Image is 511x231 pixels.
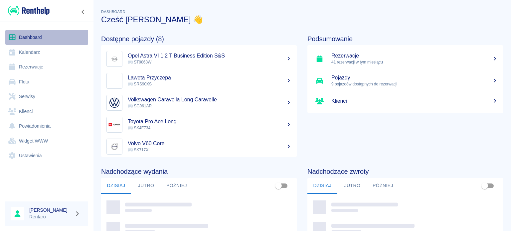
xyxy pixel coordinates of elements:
[307,92,503,110] a: Klienci
[161,178,192,194] button: Później
[272,179,285,192] span: Pokaż przypisane tylko do mnie
[307,35,503,43] h4: Podsumowanie
[5,74,88,89] a: Flota
[5,45,88,60] a: Kalendarz
[331,53,498,59] h5: Rezerwacje
[108,140,121,153] img: Image
[478,179,491,192] span: Pokaż przypisane tylko do mnie
[108,74,121,87] img: Image
[128,104,152,108] span: SG961AR
[108,118,121,131] img: Image
[78,8,88,16] button: Zwiń nawigację
[29,207,72,213] h6: [PERSON_NAME]
[128,74,291,81] h5: Laweta Przyczepa
[101,114,297,136] a: ImageToyota Pro Ace Long SK4F734
[101,35,297,43] h4: Dostępne pojazdy (8)
[101,70,297,92] a: ImageLaweta Przyczepa SRS90XS
[101,178,131,194] button: Dzisiaj
[101,10,125,14] span: Dashboard
[337,178,367,194] button: Jutro
[367,178,399,194] button: Później
[307,70,503,92] a: Pojazdy9 pojazdów dostępnych do rezerwacji
[128,82,152,86] span: SRS90XS
[108,53,121,65] img: Image
[307,48,503,70] a: Rezerwacje41 rezerwacji w tym miesiącu
[5,104,88,119] a: Klienci
[29,213,72,220] p: Rentaro
[131,178,161,194] button: Jutro
[5,148,88,163] a: Ustawienia
[101,168,297,175] h4: Nadchodzące wydania
[128,140,291,147] h5: Volvo V60 Core
[331,81,498,87] p: 9 pojazdów dostępnych do rezerwacji
[331,74,498,81] h5: Pojazdy
[128,126,150,130] span: SK4F734
[5,5,50,16] a: Renthelp logo
[101,92,297,114] a: ImageVolkswagen Caravella Long Caravelle SG961AR
[307,168,503,175] h4: Nadchodzące zwroty
[128,148,151,152] span: SK717XL
[108,96,121,109] img: Image
[128,53,291,59] h5: Opel Astra VI 1.2 T Business Edition S&S
[128,118,291,125] h5: Toyota Pro Ace Long
[8,5,50,16] img: Renthelp logo
[5,59,88,74] a: Rezerwacje
[5,30,88,45] a: Dashboard
[5,119,88,134] a: Powiadomienia
[101,15,503,24] h3: Cześć [PERSON_NAME] 👋
[5,89,88,104] a: Serwisy
[101,136,297,158] a: ImageVolvo V60 Core SK717XL
[5,134,88,149] a: Widget WWW
[331,98,498,104] h5: Klienci
[128,96,291,103] h5: Volkswagen Caravella Long Caravelle
[128,60,151,64] span: ST9863W
[331,59,498,65] p: 41 rezerwacji w tym miesiącu
[101,48,297,70] a: ImageOpel Astra VI 1.2 T Business Edition S&S ST9863W
[307,178,337,194] button: Dzisiaj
